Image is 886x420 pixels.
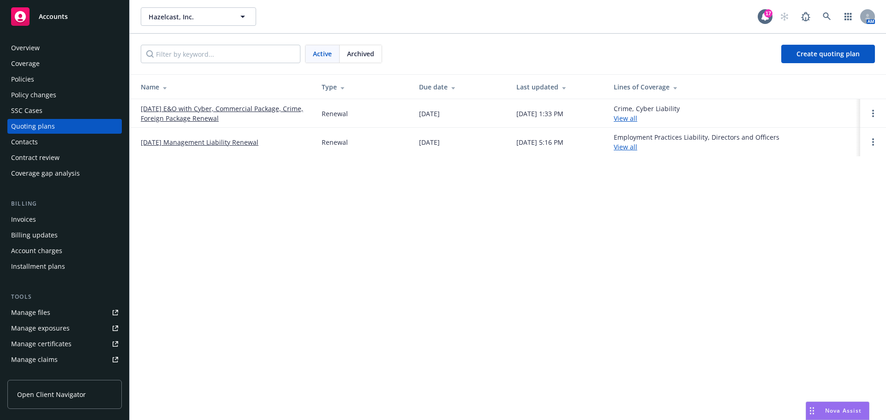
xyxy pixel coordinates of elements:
[516,137,563,147] div: [DATE] 5:16 PM
[11,368,54,383] div: Manage BORs
[11,305,50,320] div: Manage files
[7,305,122,320] a: Manage files
[7,228,122,243] a: Billing updates
[7,212,122,227] a: Invoices
[839,7,857,26] a: Switch app
[141,104,307,123] a: [DATE] E&O with Cyber, Commercial Package, Crime, Foreign Package Renewal
[322,137,348,147] div: Renewal
[7,135,122,149] a: Contacts
[141,137,258,147] a: [DATE] Management Liability Renewal
[796,49,860,58] span: Create quoting plan
[614,114,637,123] a: View all
[11,243,62,258] div: Account charges
[796,7,815,26] a: Report a Bug
[141,82,307,92] div: Name
[7,72,122,87] a: Policies
[141,7,256,26] button: Hazelcast, Inc.
[39,13,68,20] span: Accounts
[825,407,862,414] span: Nova Assist
[11,135,38,149] div: Contacts
[11,228,58,243] div: Billing updates
[7,243,122,258] a: Account charges
[11,119,55,134] div: Quoting plans
[7,56,122,71] a: Coverage
[149,12,228,22] span: Hazelcast, Inc.
[818,7,836,26] a: Search
[7,337,122,351] a: Manage certificates
[419,109,440,118] div: [DATE]
[868,136,879,148] a: Open options
[7,88,122,102] a: Policy changes
[781,45,875,63] a: Create quoting plan
[7,199,122,208] div: Billing
[7,292,122,302] div: Tools
[516,109,563,118] div: [DATE] 1:33 PM
[419,137,440,147] div: [DATE]
[7,166,122,181] a: Coverage gap analysis
[11,88,56,102] div: Policy changes
[11,41,40,55] div: Overview
[7,368,122,383] a: Manage BORs
[7,41,122,55] a: Overview
[419,82,502,92] div: Due date
[7,321,122,336] a: Manage exposures
[11,321,70,336] div: Manage exposures
[322,109,348,118] div: Renewal
[7,352,122,367] a: Manage claims
[806,402,869,420] button: Nova Assist
[614,142,637,151] a: View all
[11,166,80,181] div: Coverage gap analysis
[11,212,36,227] div: Invoices
[516,82,599,92] div: Last updated
[614,132,779,152] div: Employment Practices Liability, Directors and Officers
[11,259,65,274] div: Installment plans
[322,82,404,92] div: Type
[11,150,60,165] div: Contract review
[11,352,58,367] div: Manage claims
[7,150,122,165] a: Contract review
[11,337,72,351] div: Manage certificates
[764,9,772,18] div: 17
[11,56,40,71] div: Coverage
[17,390,86,399] span: Open Client Navigator
[775,7,794,26] a: Start snowing
[7,4,122,30] a: Accounts
[868,108,879,119] a: Open options
[313,49,332,59] span: Active
[7,259,122,274] a: Installment plans
[614,104,680,123] div: Crime, Cyber Liability
[347,49,374,59] span: Archived
[806,402,818,420] div: Drag to move
[7,119,122,134] a: Quoting plans
[11,72,34,87] div: Policies
[141,45,300,63] input: Filter by keyword...
[7,103,122,118] a: SSC Cases
[11,103,42,118] div: SSC Cases
[614,82,853,92] div: Lines of Coverage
